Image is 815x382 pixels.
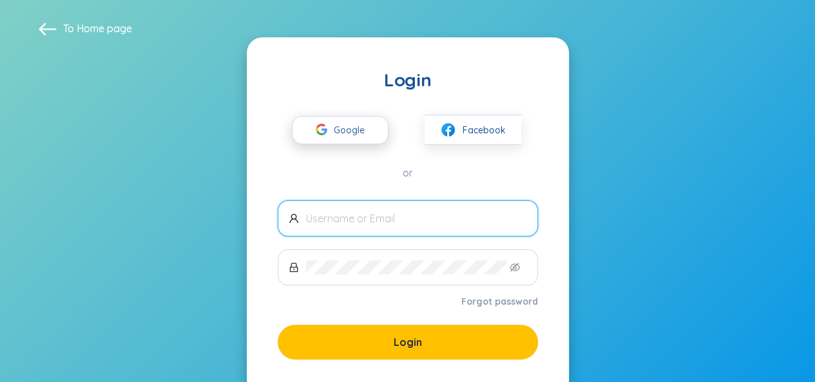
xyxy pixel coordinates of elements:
span: To [63,21,132,35]
span: Google [334,117,371,144]
button: Login [278,325,538,359]
span: lock [289,262,299,272]
span: user [289,213,299,224]
span: Login [394,335,422,349]
a: Home page [77,22,132,35]
span: eye-invisible [510,262,520,272]
span: Facebook [463,123,506,137]
button: facebookFacebook [425,115,521,145]
input: Username or Email [306,211,527,225]
div: or [278,166,538,180]
a: Forgot password [461,295,538,308]
img: facebook [440,122,456,138]
button: Google [292,116,388,144]
div: Login [278,68,538,91]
